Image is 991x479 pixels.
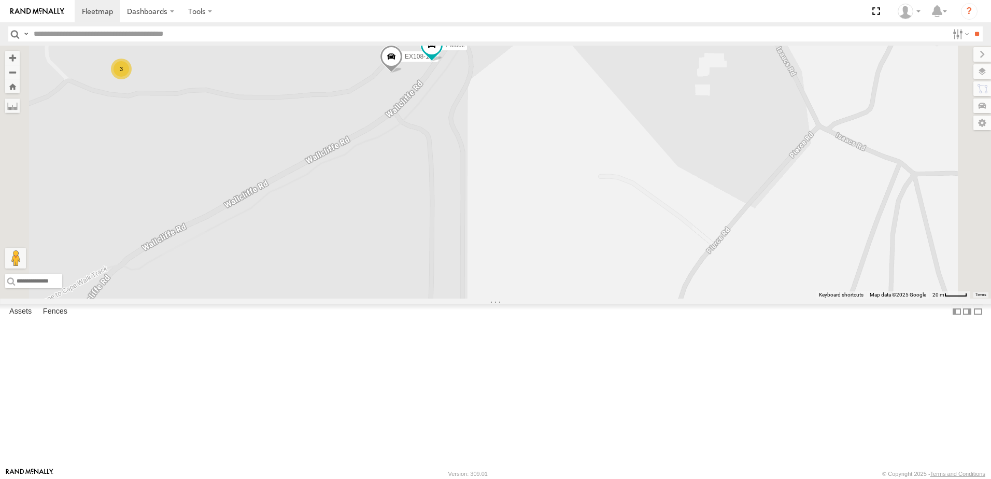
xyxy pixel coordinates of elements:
label: Map Settings [973,116,991,130]
button: Keyboard shortcuts [819,291,863,299]
button: Drag Pegman onto the map to open Street View [5,248,26,269]
a: Terms and Conditions [930,471,985,477]
button: Zoom in [5,51,20,65]
img: rand-logo.svg [10,8,64,15]
label: Search Query [22,26,30,41]
div: Salina Carmichael [894,4,924,19]
span: EX108-13T [405,53,436,60]
button: Zoom Home [5,79,20,93]
label: Fences [38,304,73,319]
label: Measure [5,98,20,113]
label: Dock Summary Table to the Right [962,304,972,319]
span: Map data ©2025 Google [870,292,926,298]
button: Zoom out [5,65,20,79]
a: Terms (opens in new tab) [975,293,986,297]
a: Visit our Website [6,469,53,479]
div: Version: 309.01 [448,471,488,477]
div: © Copyright 2025 - [882,471,985,477]
label: Hide Summary Table [973,304,983,319]
span: 20 m [932,292,944,298]
label: Assets [4,304,37,319]
div: 3 [111,59,132,79]
label: Search Filter Options [948,26,971,41]
label: Dock Summary Table to the Left [952,304,962,319]
i: ? [961,3,978,20]
button: Map Scale: 20 m per 40 pixels [929,291,970,299]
